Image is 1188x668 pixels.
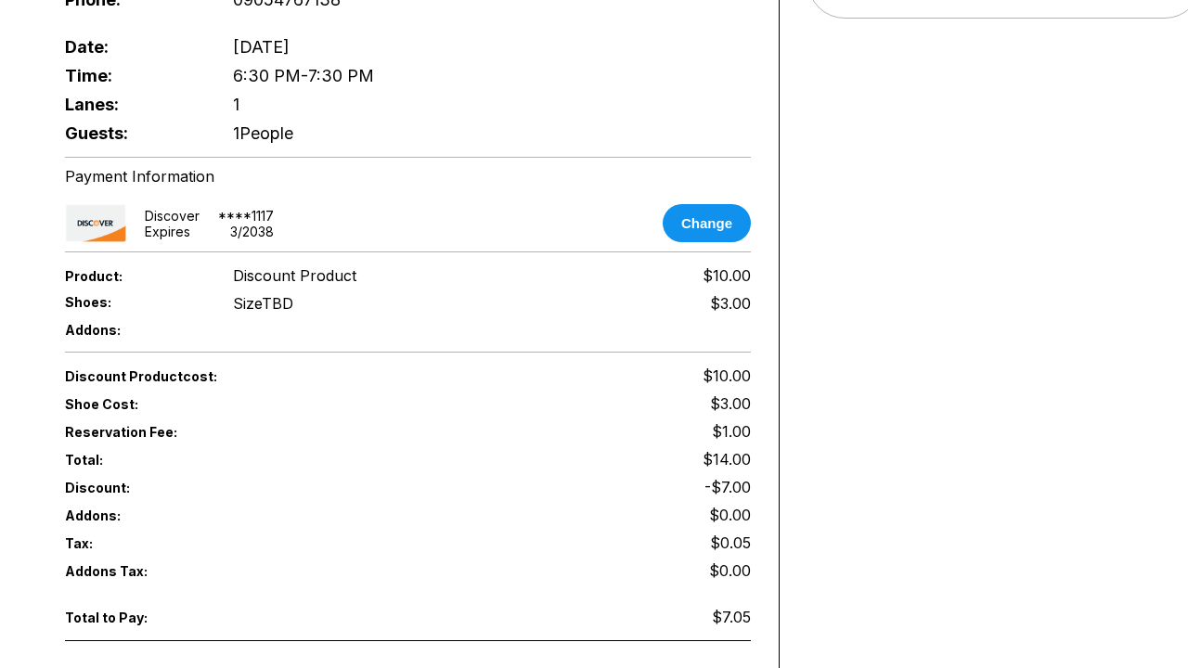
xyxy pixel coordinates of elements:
span: Discount: [65,480,408,495]
span: $0.00 [709,561,751,580]
span: Discount Product cost: [65,368,408,384]
span: Total to Pay: [65,610,202,625]
span: Addons: [65,507,202,523]
span: Tax: [65,535,202,551]
span: -$7.00 [704,478,751,496]
span: Addons: [65,322,202,338]
button: Change [663,204,751,242]
div: Expires [145,224,190,239]
span: Discount Product [233,266,356,285]
span: $1.00 [712,422,751,441]
img: card [65,204,126,242]
div: Size TBD [233,294,293,313]
span: Date: [65,37,202,57]
span: $10.00 [703,266,751,285]
div: discover [145,208,200,224]
span: Addons Tax: [65,563,202,579]
span: $7.05 [712,608,751,626]
div: $3.00 [710,294,751,313]
span: Time: [65,66,202,85]
span: Shoe Cost: [65,396,202,412]
span: $0.00 [709,506,751,524]
div: Payment Information [65,167,751,186]
span: 1 People [233,123,293,143]
span: Guests: [65,123,202,143]
span: Shoes: [65,294,202,310]
span: $3.00 [710,394,751,413]
span: Reservation Fee: [65,424,408,440]
span: Lanes: [65,95,202,114]
span: 6:30 PM - 7:30 PM [233,66,374,85]
div: 3 / 2038 [230,224,274,239]
span: $14.00 [703,450,751,469]
span: $0.05 [710,533,751,552]
span: Product: [65,268,202,284]
span: Total: [65,452,408,468]
span: [DATE] [233,37,290,57]
span: $10.00 [703,366,751,385]
span: 1 [233,95,239,114]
